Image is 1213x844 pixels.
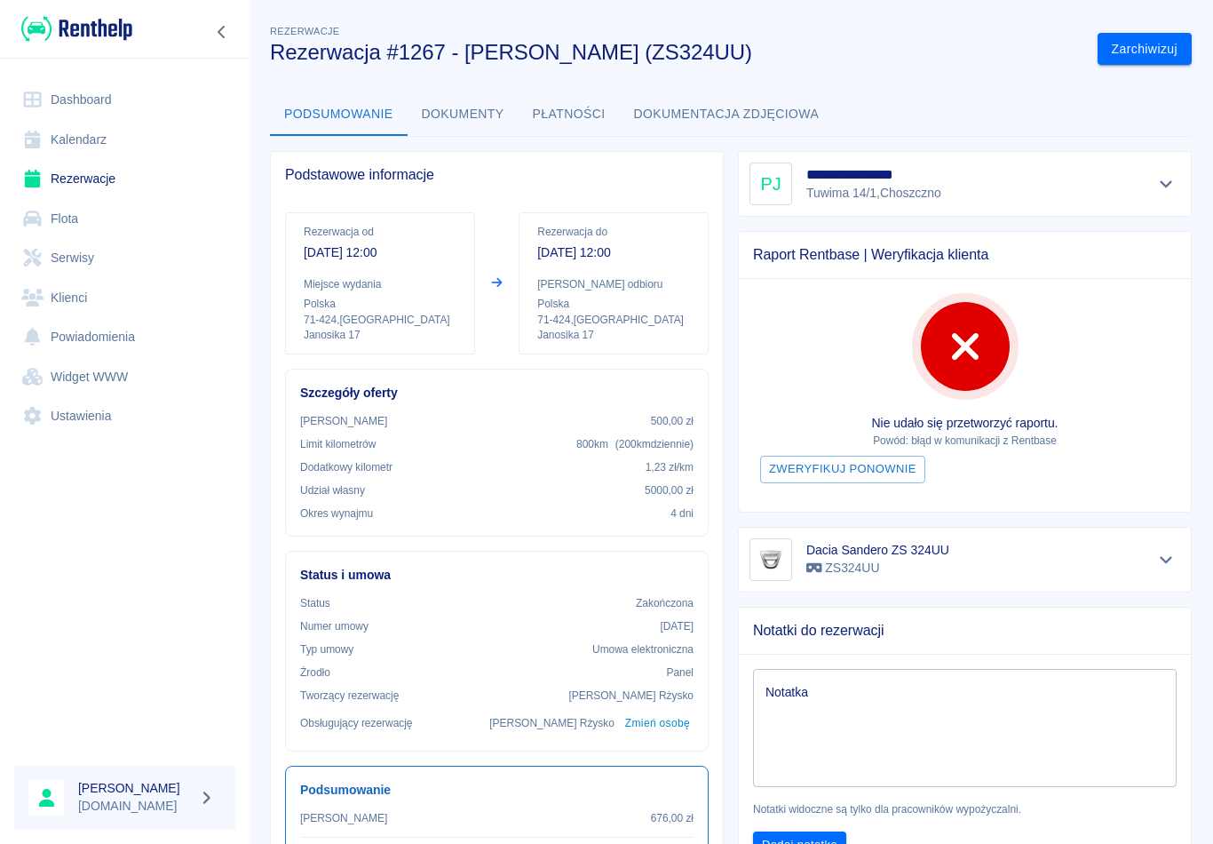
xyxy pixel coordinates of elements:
[78,797,192,816] p: [DOMAIN_NAME]
[300,595,330,611] p: Status
[519,93,620,136] button: Płatności
[300,665,330,681] p: Żrodło
[645,482,694,498] p: 5000,00 zł
[21,14,132,44] img: Renthelp logo
[14,199,235,239] a: Flota
[576,436,694,452] p: 800 km
[300,781,694,800] h6: Podsumowanie
[537,312,690,328] p: 71-424 , [GEOGRAPHIC_DATA]
[592,641,694,657] p: Umowa elektroniczna
[489,715,614,731] p: [PERSON_NAME] Rżysko
[300,715,413,731] p: Obsługujący rezerwację
[408,93,519,136] button: Dokumenty
[537,276,690,292] p: [PERSON_NAME] odbioru
[300,482,365,498] p: Udział własny
[285,166,709,184] span: Podstawowe informacje
[14,238,235,278] a: Serwisy
[749,163,792,205] div: PJ
[537,296,690,312] p: Polska
[304,296,456,312] p: Polska
[651,810,694,826] p: 676,00 zł
[667,665,694,681] p: Panel
[537,243,690,262] p: [DATE] 12:00
[14,80,235,120] a: Dashboard
[78,779,192,797] h6: [PERSON_NAME]
[14,357,235,397] a: Widget WWW
[300,459,392,475] p: Dodatkowy kilometr
[1152,547,1181,572] button: Pokaż szczegóły
[753,801,1177,817] p: Notatki widoczne są tylko dla pracowników wypożyczalni.
[1098,33,1192,66] button: Zarchiwizuj
[660,618,694,634] p: [DATE]
[304,224,456,240] p: Rezerwacja od
[209,20,235,44] button: Zwiń nawigację
[300,384,694,402] h6: Szczegóły oferty
[646,459,694,475] p: 1,23 zł /km
[304,312,456,328] p: 71-424 , [GEOGRAPHIC_DATA]
[14,317,235,357] a: Powiadomienia
[300,618,369,634] p: Numer umowy
[622,711,694,737] button: Zmień osobę
[1152,171,1181,196] button: Pokaż szczegóły
[760,456,925,483] button: Zweryfikuj ponownie
[304,276,456,292] p: Miejsce wydania
[14,278,235,318] a: Klienci
[753,246,1177,264] span: Raport Rentbase | Weryfikacja klienta
[537,328,690,343] p: Janosika 17
[270,26,339,36] span: Rezerwacje
[270,40,1083,65] h3: Rezerwacja #1267 - [PERSON_NAME] (ZS324UU)
[14,120,235,160] a: Kalendarz
[753,622,1177,640] span: Notatki do rezerwacji
[300,436,376,452] p: Limit kilometrów
[270,93,408,136] button: Podsumowanie
[753,433,1177,449] p: Powód: błąd w komunikacji z Rentbase
[806,541,949,559] h6: Dacia Sandero ZS 324UU
[14,159,235,199] a: Rezerwacje
[651,413,694,429] p: 500,00 zł
[806,184,941,203] p: Tuwima 14/1 , Choszczno
[300,810,387,826] p: [PERSON_NAME]
[300,688,399,704] p: Tworzący rezerwację
[753,414,1177,433] p: Nie udało się przetworzyć raportu.
[670,506,694,522] p: 4 dni
[568,688,694,704] p: [PERSON_NAME] Rżysko
[620,93,834,136] button: Dokumentacja zdjęciowa
[753,542,789,577] img: Image
[615,438,694,450] span: ( 200 km dziennie )
[14,14,132,44] a: Renthelp logo
[300,566,694,585] h6: Status i umowa
[636,595,694,611] p: Zakończona
[806,559,949,577] p: ZS324UU
[304,328,456,343] p: Janosika 17
[300,506,373,522] p: Okres wynajmu
[14,396,235,436] a: Ustawienia
[300,641,353,657] p: Typ umowy
[537,224,690,240] p: Rezerwacja do
[304,243,456,262] p: [DATE] 12:00
[300,413,387,429] p: [PERSON_NAME]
